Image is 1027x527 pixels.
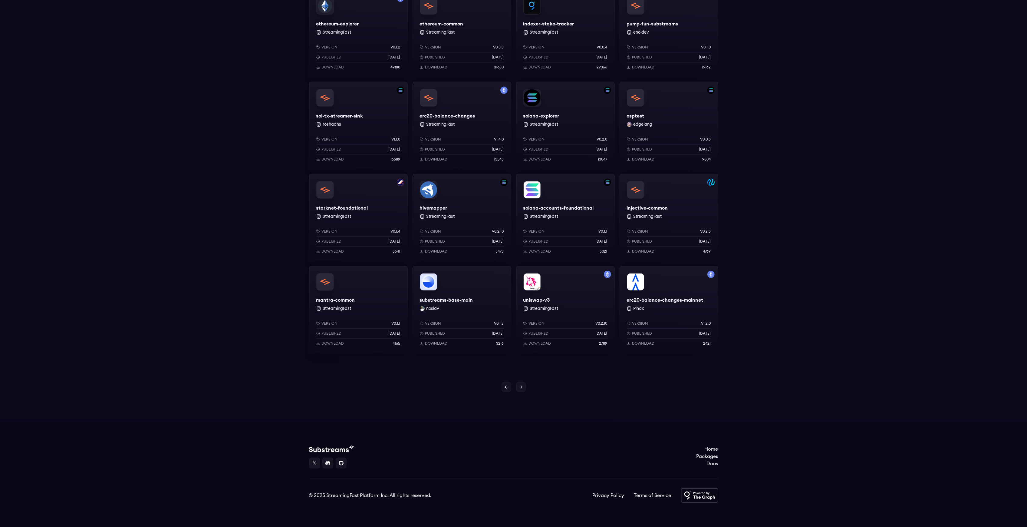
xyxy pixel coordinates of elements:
[494,65,504,70] p: 31680
[494,157,504,162] p: 13545
[632,341,655,346] p: Download
[529,229,545,234] p: Version
[632,331,652,336] p: Published
[596,331,607,336] p: [DATE]
[632,229,648,234] p: Version
[426,214,455,220] button: StreamingFast
[426,306,439,312] button: noslav
[701,321,711,326] p: v1.2.0
[425,249,448,254] p: Download
[632,65,655,70] p: Download
[322,55,342,60] p: Published
[681,488,718,503] img: Powered by The Graph
[632,55,652,60] p: Published
[425,65,448,70] p: Download
[492,147,504,152] p: [DATE]
[596,55,607,60] p: [DATE]
[500,87,508,94] img: Filter by mainnet network
[322,65,344,70] p: Download
[702,65,711,70] p: 19162
[322,321,338,326] p: Version
[426,121,455,128] button: StreamingFast
[530,29,558,35] button: StreamingFast
[593,492,624,499] a: Privacy Policy
[492,229,504,234] p: v0.2.10
[632,45,648,50] p: Version
[620,82,718,169] a: Filter by solana networkosptestosptestedgelang edgelangVersionv0.0.5Published[DATE]Download9504
[529,147,549,152] p: Published
[322,229,338,234] p: Version
[492,239,504,244] p: [DATE]
[530,121,558,128] button: StreamingFast
[597,45,607,50] p: v0.0.4
[620,174,718,261] a: Filter by injective-mainnet networkinjective-commoninjective-common StreamingFastVersionv0.2.5Pub...
[634,29,649,35] button: enoldev
[701,45,711,50] p: v0.1.0
[703,157,711,162] p: 9504
[699,331,711,336] p: [DATE]
[309,492,432,499] div: © 2025 StreamingFast Platform Inc. All rights reserved.
[322,341,344,346] p: Download
[413,174,511,261] a: Filter by solana networkhivemapperhivemapper StreamingFastVersionv0.2.10Published[DATE]Download5473
[696,446,718,453] a: Home
[309,82,408,169] a: Filter by solana networksol-tx-streamer-sinksol-tx-streamer-sink roshaansVersionv1.1.0Published[D...
[391,229,400,234] p: v0.1.4
[323,29,351,35] button: StreamingFast
[391,65,400,70] p: 49180
[516,266,615,353] a: Filter by mainnet networkuniswap-v3uniswap-v3 StreamingFastVersionv0.2.10Published[DATE]Download2789
[322,331,342,336] p: Published
[425,341,448,346] p: Download
[323,306,351,312] button: StreamingFast
[529,137,545,142] p: Version
[529,239,549,244] p: Published
[632,157,655,162] p: Download
[391,45,400,50] p: v0.1.2
[634,306,644,312] button: Pinax
[309,174,408,261] a: Filter by starknet networkstarknet-foundationalstarknet-foundational StreamingFastVersionv0.1.4Pu...
[604,179,611,186] img: Filter by solana-accounts-mainnet network
[425,55,445,60] p: Published
[323,214,351,220] button: StreamingFast
[632,147,652,152] p: Published
[632,321,648,326] p: Version
[389,147,400,152] p: [DATE]
[426,29,455,35] button: StreamingFast
[392,321,400,326] p: v0.1.1
[703,249,711,254] p: 4769
[493,45,504,50] p: v0.3.3
[634,214,662,220] button: StreamingFast
[425,137,441,142] p: Version
[529,341,551,346] p: Download
[529,321,545,326] p: Version
[529,45,545,50] p: Version
[322,147,342,152] p: Published
[597,137,607,142] p: v0.2.0
[496,249,504,254] p: 5473
[413,266,511,353] a: substreams-base-mainsubstreams-base-mainnoslav noslavVersionv0.1.3Published[DATE]Download3216
[529,249,551,254] p: Download
[500,179,508,186] img: Filter by solana network
[696,453,718,460] a: Packages
[309,266,408,353] a: mantra-commonmantra-common StreamingFastVersionv0.1.1Published[DATE]Download4165
[699,239,711,244] p: [DATE]
[596,239,607,244] p: [DATE]
[707,87,715,94] img: Filter by solana network
[393,249,400,254] p: 5641
[496,341,504,346] p: 3216
[707,271,715,278] img: Filter by mainnet network
[599,341,607,346] p: 2789
[389,239,400,244] p: [DATE]
[598,157,607,162] p: 13047
[425,157,448,162] p: Download
[596,147,607,152] p: [DATE]
[529,65,551,70] p: Download
[492,55,504,60] p: [DATE]
[425,229,441,234] p: Version
[492,331,504,336] p: [DATE]
[703,341,711,346] p: 2421
[391,157,400,162] p: 16689
[700,229,711,234] p: v0.2.5
[700,137,711,142] p: v0.0.5
[516,174,615,261] a: Filter by solana-accounts-mainnet networksolana-accounts-foundationalsolana-accounts-foundational...
[707,179,715,186] img: Filter by injective-mainnet network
